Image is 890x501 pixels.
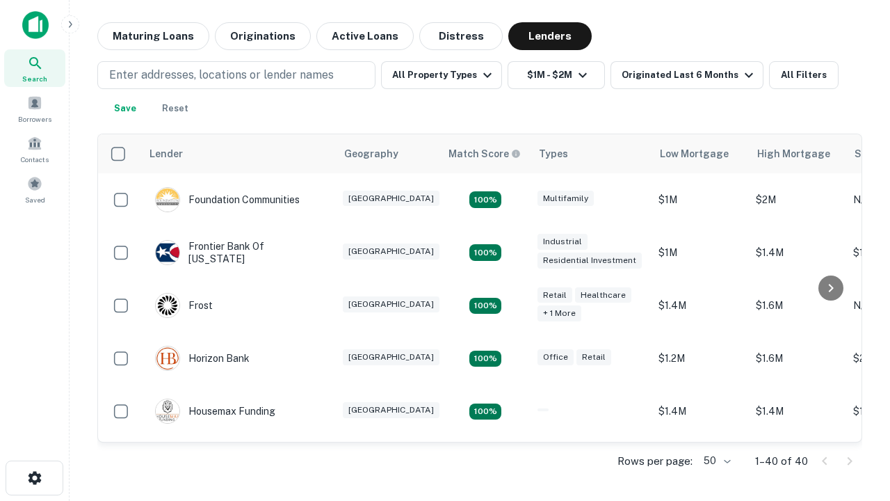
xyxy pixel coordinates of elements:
[156,188,179,212] img: picture
[155,187,300,212] div: Foundation Communities
[749,332,846,385] td: $1.6M
[448,146,518,161] h6: Match Score
[660,145,729,162] div: Low Mortgage
[508,22,592,50] button: Lenders
[4,130,65,168] a: Contacts
[652,173,749,226] td: $1M
[749,385,846,438] td: $1.4M
[22,73,47,84] span: Search
[343,296,439,312] div: [GEOGRAPHIC_DATA]
[575,287,631,303] div: Healthcare
[469,244,501,261] div: Matching Properties: 4, hasApolloMatch: undefined
[4,49,65,87] a: Search
[18,113,51,125] span: Borrowers
[755,453,808,470] p: 1–40 of 40
[622,67,757,83] div: Originated Last 6 Months
[97,61,375,89] button: Enter addresses, locations or lender names
[757,145,830,162] div: High Mortgage
[537,349,574,365] div: Office
[749,438,846,491] td: $1.6M
[652,332,749,385] td: $1.2M
[749,226,846,279] td: $1.4M
[652,226,749,279] td: $1M
[149,145,183,162] div: Lender
[749,134,846,173] th: High Mortgage
[21,154,49,165] span: Contacts
[156,241,179,264] img: picture
[153,95,197,122] button: Reset
[537,234,588,250] div: Industrial
[316,22,414,50] button: Active Loans
[4,90,65,127] a: Borrowers
[769,61,839,89] button: All Filters
[537,191,594,207] div: Multifamily
[531,134,652,173] th: Types
[156,347,179,370] img: picture
[610,61,763,89] button: Originated Last 6 Months
[448,146,521,161] div: Capitalize uses an advanced AI algorithm to match your search with the best lender. The match sco...
[381,61,502,89] button: All Property Types
[537,287,572,303] div: Retail
[652,279,749,332] td: $1.4M
[419,22,503,50] button: Distress
[103,95,147,122] button: Save your search to get updates of matches that match your search criteria.
[469,351,501,367] div: Matching Properties: 4, hasApolloMatch: undefined
[344,145,398,162] div: Geography
[141,134,336,173] th: Lender
[109,67,334,83] p: Enter addresses, locations or lender names
[155,346,250,371] div: Horizon Bank
[336,134,440,173] th: Geography
[508,61,605,89] button: $1M - $2M
[156,399,179,423] img: picture
[820,390,890,456] iframe: Chat Widget
[537,305,581,321] div: + 1 more
[617,453,693,470] p: Rows per page:
[343,191,439,207] div: [GEOGRAPHIC_DATA]
[155,399,275,424] div: Housemax Funding
[698,451,733,471] div: 50
[469,298,501,315] div: Matching Properties: 4, hasApolloMatch: undefined
[22,11,49,39] img: capitalize-icon.png
[652,438,749,491] td: $1.4M
[469,191,501,208] div: Matching Properties: 4, hasApolloMatch: undefined
[539,145,568,162] div: Types
[215,22,311,50] button: Originations
[576,349,611,365] div: Retail
[749,279,846,332] td: $1.6M
[97,22,209,50] button: Maturing Loans
[343,349,439,365] div: [GEOGRAPHIC_DATA]
[440,134,531,173] th: Capitalize uses an advanced AI algorithm to match your search with the best lender. The match sco...
[343,402,439,418] div: [GEOGRAPHIC_DATA]
[156,294,179,317] img: picture
[469,404,501,420] div: Matching Properties: 4, hasApolloMatch: undefined
[749,173,846,226] td: $2M
[4,170,65,208] a: Saved
[652,385,749,438] td: $1.4M
[155,293,213,318] div: Frost
[25,194,45,205] span: Saved
[537,253,642,269] div: Residential Investment
[652,134,749,173] th: Low Mortgage
[155,240,322,265] div: Frontier Bank Of [US_STATE]
[343,244,439,260] div: [GEOGRAPHIC_DATA]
